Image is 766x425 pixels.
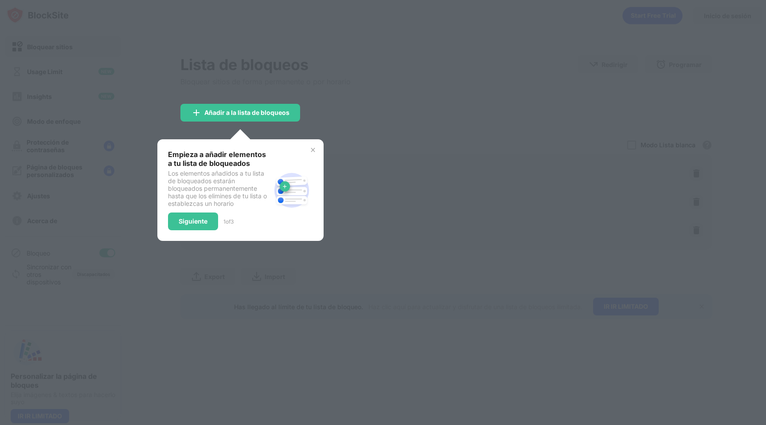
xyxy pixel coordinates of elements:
img: block-site.svg [270,169,313,212]
div: Los elementos añadidos a tu lista de bloqueados estarán bloqueados permanentemente hasta que los ... [168,169,270,207]
div: Añadir a la lista de bloqueos [204,109,289,116]
img: x-button.svg [309,146,317,153]
div: Empieza a añadir elementos a tu lista de bloqueados [168,150,270,168]
div: 1 of 3 [223,218,234,225]
div: Siguiente [179,218,207,225]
